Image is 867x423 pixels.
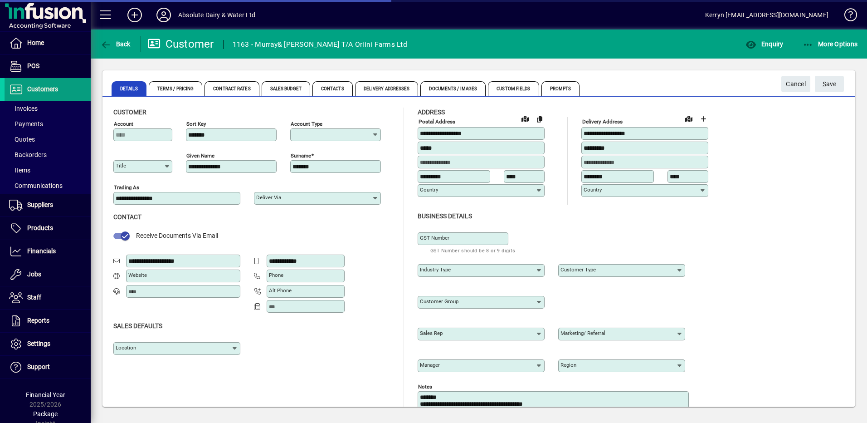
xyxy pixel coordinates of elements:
[5,356,91,379] a: Support
[9,182,63,189] span: Communications
[5,240,91,263] a: Financials
[27,317,49,324] span: Reports
[430,245,516,256] mat-hint: GST Number should be 8 or 9 digits
[781,76,810,92] button: Cancel
[113,322,162,330] span: Sales defaults
[178,8,256,22] div: Absolute Dairy & Water Ltd
[5,147,91,162] a: Backorders
[420,362,440,368] mat-label: Manager
[9,136,35,143] span: Quotes
[420,266,451,273] mat-label: Industry type
[100,40,131,48] span: Back
[27,271,41,278] span: Jobs
[5,333,91,355] a: Settings
[27,85,58,93] span: Customers
[5,162,91,178] a: Items
[488,81,539,96] span: Custom Fields
[27,224,53,231] span: Products
[560,266,596,273] mat-label: Customer type
[823,80,826,88] span: S
[5,178,91,193] a: Communications
[5,194,91,216] a: Suppliers
[27,62,39,69] span: POS
[147,37,214,51] div: Customer
[112,81,146,96] span: Details
[418,212,472,220] span: Business details
[743,36,785,52] button: Enquiry
[800,36,860,52] button: More Options
[803,40,858,48] span: More Options
[113,108,146,116] span: Customer
[420,330,443,336] mat-label: Sales rep
[233,37,407,52] div: 1163 - Murray& [PERSON_NAME] T/A Oriini Farms Ltd
[5,116,91,132] a: Payments
[745,40,783,48] span: Enquiry
[5,101,91,116] a: Invoices
[116,344,136,351] mat-label: Location
[27,340,50,347] span: Settings
[27,201,53,208] span: Suppliers
[27,247,56,255] span: Financials
[5,132,91,147] a: Quotes
[5,263,91,286] a: Jobs
[262,81,310,96] span: Sales Budget
[823,77,837,92] span: ave
[5,32,91,54] a: Home
[116,162,126,169] mat-label: Title
[5,310,91,332] a: Reports
[541,81,580,96] span: Prompts
[9,167,30,174] span: Items
[786,77,806,92] span: Cancel
[27,294,41,301] span: Staff
[120,7,149,23] button: Add
[532,112,547,126] button: Copy to Delivery address
[33,410,58,418] span: Package
[418,383,432,389] mat-label: Notes
[560,362,576,368] mat-label: Region
[420,81,486,96] span: Documents / Images
[27,39,44,46] span: Home
[5,217,91,240] a: Products
[27,363,50,370] span: Support
[838,2,856,31] a: Knowledge Base
[113,213,141,221] span: Contact
[269,272,283,278] mat-label: Phone
[205,81,259,96] span: Contract Rates
[128,272,147,278] mat-label: Website
[186,152,214,159] mat-label: Given name
[291,152,311,159] mat-label: Surname
[136,232,218,239] span: Receive Documents Via Email
[9,151,47,158] span: Backorders
[114,184,139,191] mat-label: Trading as
[355,81,419,96] span: Delivery Addresses
[114,121,133,127] mat-label: Account
[420,235,449,241] mat-label: GST Number
[269,287,292,294] mat-label: Alt Phone
[5,55,91,78] a: POS
[518,111,532,126] a: View on map
[149,7,178,23] button: Profile
[418,108,445,116] span: Address
[98,36,133,52] button: Back
[705,8,828,22] div: Kerryn [EMAIL_ADDRESS][DOMAIN_NAME]
[9,105,38,112] span: Invoices
[560,330,605,336] mat-label: Marketing/ Referral
[26,391,65,398] span: Financial Year
[91,36,141,52] app-page-header-button: Back
[312,81,353,96] span: Contacts
[291,121,322,127] mat-label: Account Type
[696,112,711,126] button: Choose address
[149,81,203,96] span: Terms / Pricing
[9,120,43,128] span: Payments
[420,187,438,193] mat-label: Country
[5,286,91,309] a: Staff
[584,187,602,193] mat-label: Country
[256,194,281,201] mat-label: Deliver via
[682,111,696,126] a: View on map
[186,121,206,127] mat-label: Sort key
[420,298,458,305] mat-label: Customer group
[815,76,844,92] button: Save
